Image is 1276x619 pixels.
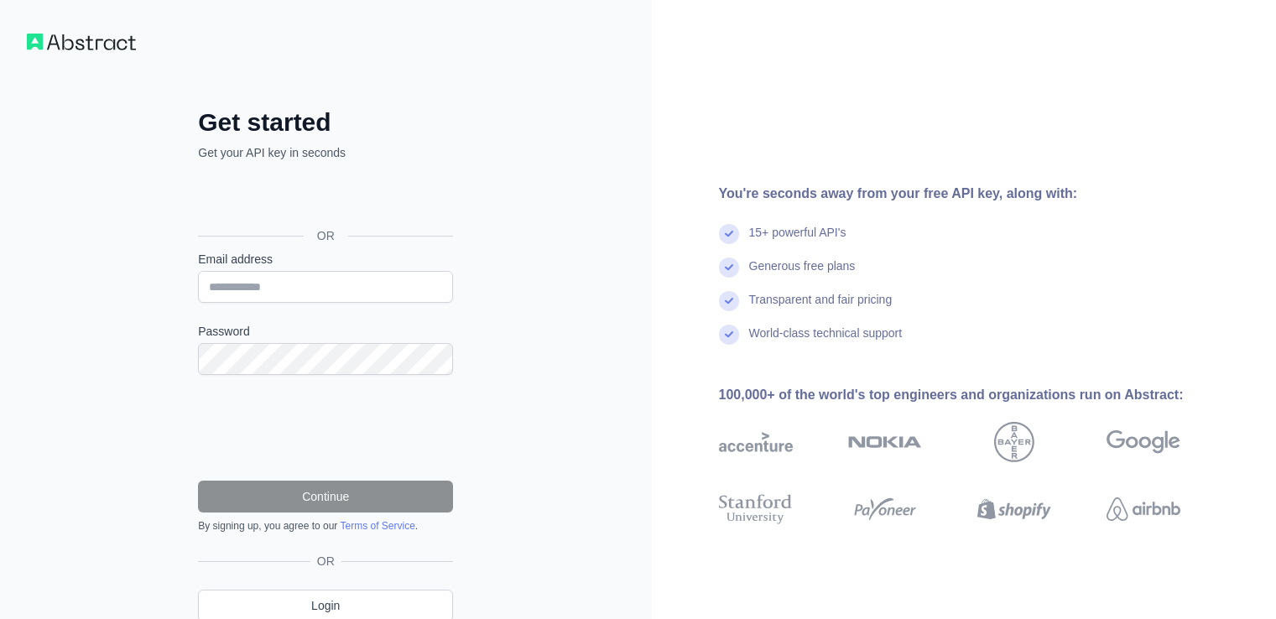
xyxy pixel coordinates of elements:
img: shopify [977,491,1051,528]
iframe: reCAPTCHA [198,395,453,460]
div: World-class technical support [749,325,903,358]
img: Workflow [27,34,136,50]
img: check mark [719,224,739,244]
iframe: Sign in with Google Button [190,179,458,216]
a: Terms of Service [340,520,414,532]
img: airbnb [1107,491,1180,528]
h2: Get started [198,107,453,138]
img: check mark [719,257,739,278]
button: Continue [198,481,453,512]
img: check mark [719,325,739,345]
span: OR [304,227,348,244]
label: Email address [198,251,453,268]
div: Transparent and fair pricing [749,291,893,325]
p: Get your API key in seconds [198,144,453,161]
div: You're seconds away from your free API key, along with: [719,184,1234,204]
span: OR [310,553,341,570]
img: accenture [719,422,793,462]
div: 100,000+ of the world's top engineers and organizations run on Abstract: [719,385,1234,405]
img: stanford university [719,491,793,528]
div: 15+ powerful API's [749,224,846,257]
img: nokia [848,422,922,462]
img: check mark [719,291,739,311]
label: Password [198,323,453,340]
div: By signing up, you agree to our . [198,519,453,533]
img: google [1107,422,1180,462]
div: Generous free plans [749,257,856,291]
img: bayer [994,422,1034,462]
img: payoneer [848,491,922,528]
